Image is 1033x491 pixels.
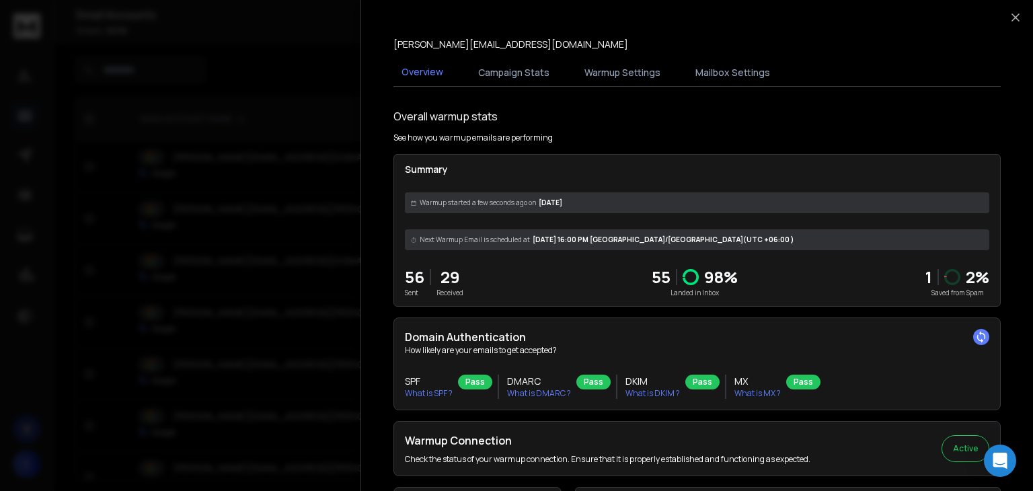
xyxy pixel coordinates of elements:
[436,288,463,298] p: Received
[734,375,781,388] h3: MX
[405,266,424,288] p: 56
[652,288,738,298] p: Landed in Inbox
[576,58,668,87] button: Warmup Settings
[405,345,989,356] p: How likely are your emails to get accepted?
[734,388,781,399] p: What is MX ?
[393,108,498,124] h1: Overall warmup stats
[420,235,530,245] span: Next Warmup Email is scheduled at
[405,192,989,213] div: [DATE]
[507,388,571,399] p: What is DMARC ?
[436,266,463,288] p: 29
[405,229,989,250] div: [DATE] 16:00 PM [GEOGRAPHIC_DATA]/[GEOGRAPHIC_DATA] (UTC +06:00 )
[625,375,680,388] h3: DKIM
[704,266,738,288] p: 98 %
[405,454,810,465] p: Check the status of your warmup connection. Ensure that it is properly established and functionin...
[393,57,451,88] button: Overview
[652,266,671,288] p: 55
[405,432,810,449] h2: Warmup Connection
[393,38,628,51] p: [PERSON_NAME][EMAIL_ADDRESS][DOMAIN_NAME]
[966,266,989,288] p: 2 %
[576,375,611,389] div: Pass
[925,288,989,298] p: Saved from Spam
[405,288,424,298] p: Sent
[925,266,932,288] strong: 1
[405,329,989,345] h2: Domain Authentication
[470,58,558,87] button: Campaign Stats
[405,388,453,399] p: What is SPF ?
[405,375,453,388] h3: SPF
[786,375,820,389] div: Pass
[984,445,1016,477] div: Open Intercom Messenger
[685,375,720,389] div: Pass
[507,375,571,388] h3: DMARC
[458,375,492,389] div: Pass
[942,435,989,462] button: Active
[393,133,553,143] p: See how you warmup emails are performing
[687,58,778,87] button: Mailbox Settings
[405,163,989,176] p: Summary
[420,198,536,208] span: Warmup started a few seconds ago on
[625,388,680,399] p: What is DKIM ?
